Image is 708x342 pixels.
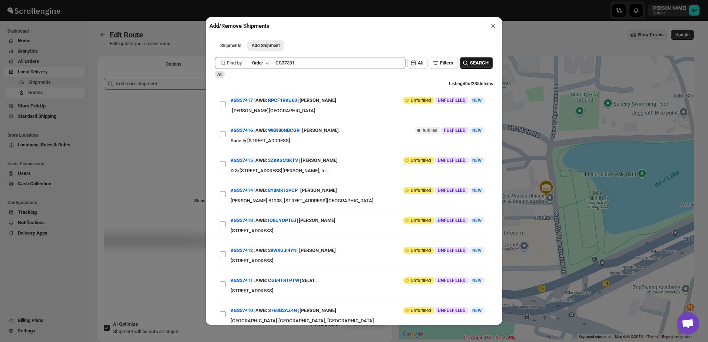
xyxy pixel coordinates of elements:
[231,244,336,257] div: | |
[300,94,336,107] div: [PERSON_NAME]
[255,247,267,254] span: AWB:
[231,257,485,265] div: [STREET_ADDRESS]
[231,94,336,107] div: | |
[231,154,338,167] div: | |
[299,214,335,227] div: [PERSON_NAME]
[418,60,423,66] span: All
[255,217,267,224] span: AWB:
[231,187,253,193] button: #GS37414
[231,227,485,235] div: [STREET_ADDRESS]
[275,57,406,69] input: Enter value here
[231,97,253,103] button: #GS37417
[411,308,431,313] span: Unfulfilled
[268,187,298,193] button: 8Y0MK12PCP
[231,278,253,283] button: #GS37411
[231,137,485,145] div: Suncity [STREET_ADDRESS]
[268,97,297,103] button: RPCF1RKU63
[268,248,297,253] button: 29WXUJI4YN
[470,59,489,67] span: SEARCH
[460,57,493,69] button: SEARCH
[430,57,458,69] button: Filters
[438,187,466,193] span: UNFULFILLED
[411,157,431,163] span: Unfulfilled
[472,98,482,103] span: NEW
[300,304,336,317] div: [PERSON_NAME]
[255,187,267,194] span: AWB:
[472,128,482,133] span: NEW
[301,154,338,167] div: [PERSON_NAME]
[231,197,485,205] div: [PERSON_NAME] B1208, [STREET_ADDRESS][GEOGRAPHIC_DATA]
[231,107,485,114] div: -[PERSON_NAME][GEOGRAPHIC_DATA]
[449,81,493,86] span: Listing 40 of 2355 items
[98,72,393,298] div: Selected Shipments
[472,158,482,163] span: NEW
[438,157,466,163] span: UNFULFILLED
[444,127,466,133] span: FULFILLED
[472,248,482,253] span: NEW
[255,157,267,164] span: AWB:
[268,157,298,163] button: 3ZKKSM3KTV
[255,277,267,284] span: AWB:
[231,218,253,223] button: #GS37413
[268,127,300,133] button: WKN80NBCGR
[255,307,267,314] span: AWB:
[302,124,339,137] div: [PERSON_NAME]
[220,43,241,49] span: Shipments
[440,60,453,66] span: Filters
[438,97,466,103] span: UNFULFILLED
[255,127,267,134] span: AWB:
[438,248,466,253] span: UNFULFILLED
[411,278,431,283] span: Unfulfilled
[227,59,242,67] span: Find by
[411,97,431,103] span: Unfulfilled
[300,184,337,197] div: [PERSON_NAME]
[252,60,263,66] div: Order
[231,274,317,287] div: | |
[472,188,482,193] span: NEW
[209,22,269,30] h2: Add/Remove Shipments
[231,167,485,175] div: D-3/[STREET_ADDRESS][PERSON_NAME], In...
[231,317,485,325] div: [GEOGRAPHIC_DATA] [GEOGRAPHIC_DATA], [GEOGRAPHIC_DATA]
[407,57,428,69] button: All
[299,244,336,257] div: [PERSON_NAME]
[231,308,253,313] button: #GS37410
[438,278,466,283] span: UNFULFILLED
[231,304,336,317] div: | |
[302,274,317,287] div: SELVI .
[231,214,335,227] div: | |
[268,278,299,283] button: CGB4TRTPTW
[217,72,222,77] span: All
[268,218,296,223] button: IO8UYOPT6J
[423,127,437,133] span: fulfilled
[231,127,253,133] button: #GS37416
[248,58,273,68] button: Order
[438,218,466,223] span: UNFULFILLED
[411,218,431,223] span: Unfulfilled
[231,124,339,137] div: | |
[231,248,253,253] button: #GS37412
[231,184,337,197] div: | |
[677,312,699,335] a: Open chat
[411,187,431,193] span: Unfulfilled
[231,287,485,295] div: [STREET_ADDRESS]
[252,43,280,49] span: Add Shipment
[268,308,297,313] button: S7E8G2AZ4N
[438,308,466,313] span: UNFULFILLED
[472,278,482,283] span: NEW
[472,218,482,223] span: NEW
[488,21,499,31] button: ×
[231,157,253,163] button: #GS37415
[411,248,431,253] span: Unfulfilled
[472,308,482,313] span: NEW
[255,97,267,104] span: AWB:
